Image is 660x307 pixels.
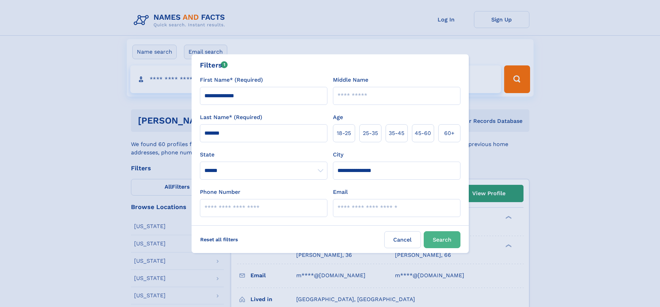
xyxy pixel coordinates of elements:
[424,231,460,248] button: Search
[200,188,240,196] label: Phone Number
[196,231,243,248] label: Reset all filters
[200,76,263,84] label: First Name* (Required)
[337,129,351,137] span: 18‑25
[333,76,368,84] label: Middle Name
[200,60,228,70] div: Filters
[444,129,455,137] span: 60+
[384,231,421,248] label: Cancel
[389,129,404,137] span: 35‑45
[333,188,348,196] label: Email
[363,129,378,137] span: 25‑35
[333,151,343,159] label: City
[333,113,343,121] label: Age
[200,151,327,159] label: State
[200,113,262,121] label: Last Name* (Required)
[415,129,431,137] span: 45‑60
